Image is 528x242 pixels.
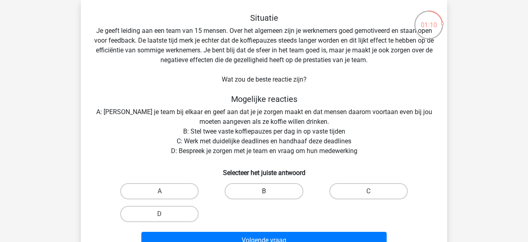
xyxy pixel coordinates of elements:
label: B [225,183,303,199]
label: C [329,183,408,199]
label: D [120,206,199,222]
h5: Situatie [94,13,434,23]
div: 01:10 [413,10,444,30]
h6: Selecteer het juiste antwoord [94,162,434,177]
h5: Mogelijke reacties [94,94,434,104]
label: A [120,183,199,199]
